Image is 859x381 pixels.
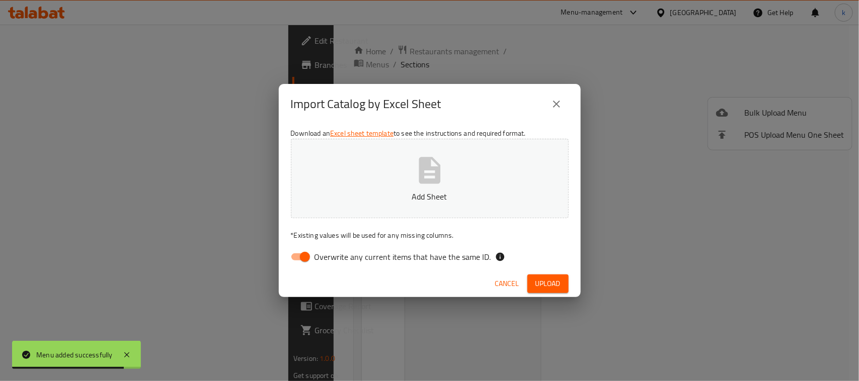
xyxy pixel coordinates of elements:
[491,274,523,293] button: Cancel
[535,277,561,290] span: Upload
[291,230,569,240] p: Existing values will be used for any missing columns.
[527,274,569,293] button: Upload
[306,190,553,203] p: Add Sheet
[291,96,441,112] h2: Import Catalog by Excel Sheet
[330,127,394,140] a: Excel sheet template
[291,139,569,218] button: Add Sheet
[315,251,491,263] span: Overwrite any current items that have the same ID.
[544,92,569,116] button: close
[36,349,113,360] div: Menu added successfully
[279,124,581,270] div: Download an to see the instructions and required format.
[495,252,505,262] svg: If the overwrite option isn't selected, then the items that match an existing ID will be ignored ...
[495,277,519,290] span: Cancel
